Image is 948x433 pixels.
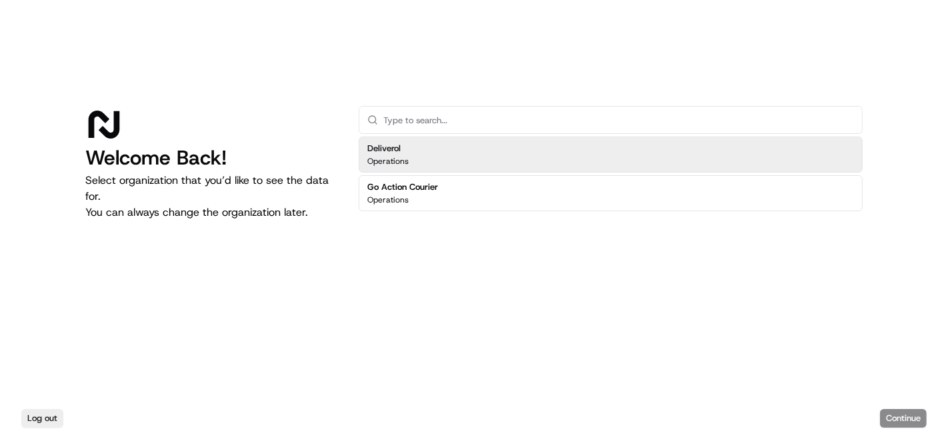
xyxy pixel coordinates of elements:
[359,134,863,214] div: Suggestions
[85,146,337,170] h1: Welcome Back!
[367,143,409,155] h2: Deliverol
[367,181,438,193] h2: Go Action Courier
[367,195,409,205] p: Operations
[21,409,63,428] button: Log out
[367,156,409,167] p: Operations
[85,173,337,220] p: Select organization that you’d like to see the data for. You can always change the organization l...
[383,107,854,133] input: Type to search...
